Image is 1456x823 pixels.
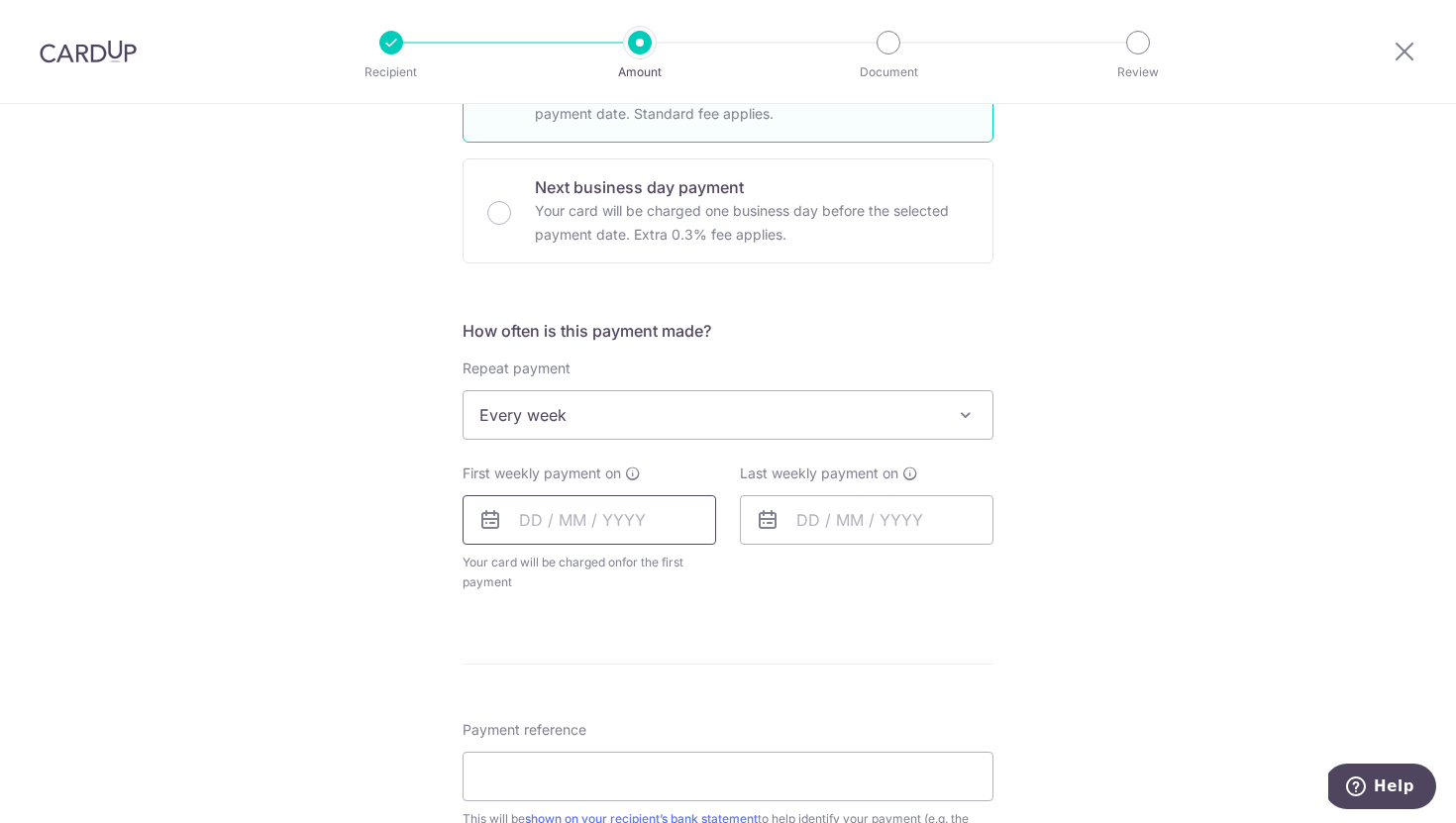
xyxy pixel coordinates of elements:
label: Repeat payment [463,359,571,378]
p: Your card will be charged one business day before the selected payment date. Extra 0.3% fee applies. [535,199,969,247]
p: Recipient [318,62,465,82]
span: Every week [464,391,992,439]
h5: How often is this payment made? [463,319,993,343]
input: DD / MM / YYYY [463,495,716,545]
span: Your card will be charged on [463,553,716,592]
img: CardUp [40,40,137,63]
span: Every week [463,390,993,440]
p: Review [1065,62,1211,82]
span: Last weekly payment on [740,463,898,483]
iframe: Opens a widget where you can find more information [1328,764,1436,813]
p: Document [815,62,962,82]
p: Next business day payment [535,175,969,199]
span: First weekly payment on [463,463,621,483]
p: Amount [567,62,713,82]
span: Payment reference [463,720,586,740]
input: DD / MM / YYYY [740,495,993,545]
